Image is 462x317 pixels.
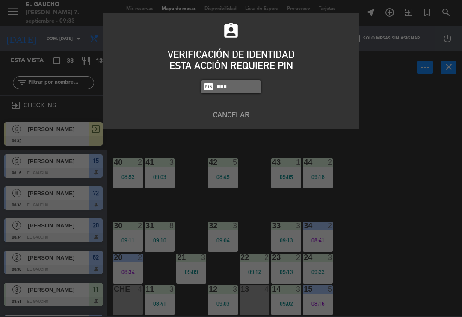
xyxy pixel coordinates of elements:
[222,22,240,40] i: assignment_ind
[109,60,353,71] div: ESTA ACCIÓN REQUIERE PIN
[109,109,353,120] button: Cancelar
[203,81,214,92] i: fiber_pin
[216,82,259,92] input: 1234
[109,49,353,60] div: VERIFICACIÓN DE IDENTIDAD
